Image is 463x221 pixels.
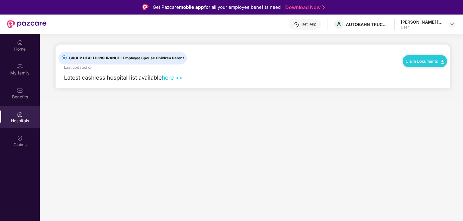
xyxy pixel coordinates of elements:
div: AUTOBAHN TRUCKING [346,21,388,27]
strong: mobile app [179,4,204,10]
img: New Pazcare Logo [7,20,46,28]
img: svg+xml;base64,PHN2ZyB4bWxucz0iaHR0cDovL3d3dy53My5vcmcvMjAwMC9zdmciIHdpZHRoPSIxMC40IiBoZWlnaHQ9Ij... [441,60,444,64]
div: Get Help [302,22,316,27]
a: Download Now [285,4,323,11]
img: svg+xml;base64,PHN2ZyBpZD0iSG9zcGl0YWxzIiB4bWxucz0iaHR0cDovL3d3dy53My5vcmcvMjAwMC9zdmciIHdpZHRoPS... [17,111,23,117]
div: Get Pazcare for all your employee benefits need [153,4,281,11]
img: svg+xml;base64,PHN2ZyBpZD0iSGVscC0zMngzMiIgeG1sbnM9Imh0dHA6Ly93d3cudzMub3JnLzIwMDAvc3ZnIiB3aWR0aD... [293,22,299,28]
span: A [337,21,341,28]
img: svg+xml;base64,PHN2ZyBpZD0iQ2xhaW0iIHhtbG5zPSJodHRwOi8vd3d3LnczLm9yZy8yMDAwL3N2ZyIgd2lkdGg9IjIwIi... [17,135,23,141]
a: here >> [162,74,183,81]
div: Last updated on . [64,64,93,70]
div: [PERSON_NAME] [PERSON_NAME] [401,19,443,25]
div: User [401,25,443,30]
span: GROUP HEALTH INSURANCE [67,55,187,61]
img: svg+xml;base64,PHN2ZyBpZD0iRHJvcGRvd24tMzJ4MzIiIHhtbG5zPSJodHRwOi8vd3d3LnczLm9yZy8yMDAwL3N2ZyIgd2... [450,22,455,27]
img: svg+xml;base64,PHN2ZyBpZD0iSG9tZSIgeG1sbnM9Imh0dHA6Ly93d3cudzMub3JnLzIwMDAvc3ZnIiB3aWR0aD0iMjAiIG... [17,39,23,45]
img: svg+xml;base64,PHN2ZyBpZD0iQmVuZWZpdHMiIHhtbG5zPSJodHRwOi8vd3d3LnczLm9yZy8yMDAwL3N2ZyIgd2lkdGg9Ij... [17,87,23,93]
span: - Employee Spouse Children Parent [120,56,184,60]
a: Claim Documents [406,59,444,64]
img: svg+xml;base64,PHN2ZyB3aWR0aD0iMjAiIGhlaWdodD0iMjAiIHZpZXdCb3g9IjAgMCAyMCAyMCIgZmlsbD0ibm9uZSIgeG... [17,63,23,69]
img: Logo [142,4,148,10]
img: Stroke [322,4,325,11]
span: Latest cashless hospital list available [64,74,162,81]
